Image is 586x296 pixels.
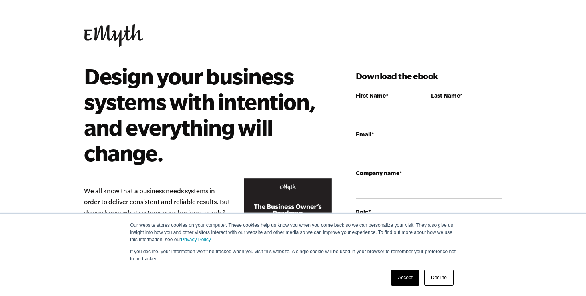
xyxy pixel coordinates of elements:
[431,92,460,99] span: Last Name
[84,63,320,166] h2: Design your business systems with intention, and everything will change.
[130,248,456,262] p: If you decline, your information won’t be tracked when you visit this website. A single cookie wi...
[356,170,399,176] span: Company name
[356,70,502,82] h3: Download the ebook
[391,270,419,286] a: Accept
[424,270,454,286] a: Decline
[356,92,386,99] span: First Name
[356,131,371,138] span: Email
[244,178,332,292] img: Business Owners Roadmap Cover
[84,24,143,47] img: EMyth
[181,237,211,242] a: Privacy Policy
[130,222,456,243] p: Our website stores cookies on your computer. These cookies help us know you when you come back so...
[356,208,368,215] span: Role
